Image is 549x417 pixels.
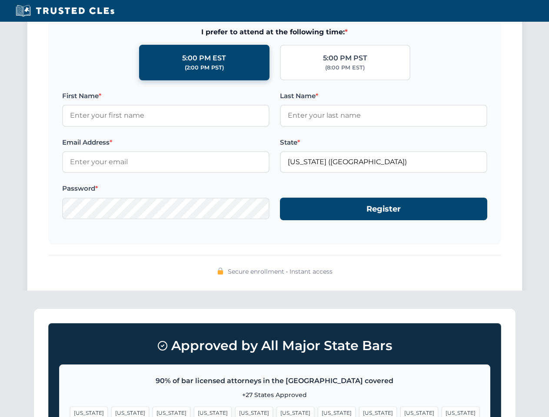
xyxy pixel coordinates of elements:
[280,105,487,126] input: Enter your last name
[182,53,226,64] div: 5:00 PM EST
[217,268,224,275] img: 🔒
[70,390,479,400] p: +27 States Approved
[62,137,270,148] label: Email Address
[70,375,479,387] p: 90% of bar licensed attorneys in the [GEOGRAPHIC_DATA] covered
[280,91,487,101] label: Last Name
[62,26,487,38] span: I prefer to attend at the following time:
[325,63,365,72] div: (8:00 PM EST)
[62,183,270,194] label: Password
[280,137,487,148] label: State
[228,267,333,276] span: Secure enrollment • Instant access
[323,53,367,64] div: 5:00 PM PST
[62,105,270,126] input: Enter your first name
[59,334,490,357] h3: Approved by All Major State Bars
[62,151,270,173] input: Enter your email
[280,198,487,221] button: Register
[280,151,487,173] input: Georgia (GA)
[13,4,117,17] img: Trusted CLEs
[185,63,224,72] div: (2:00 PM PST)
[62,91,270,101] label: First Name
